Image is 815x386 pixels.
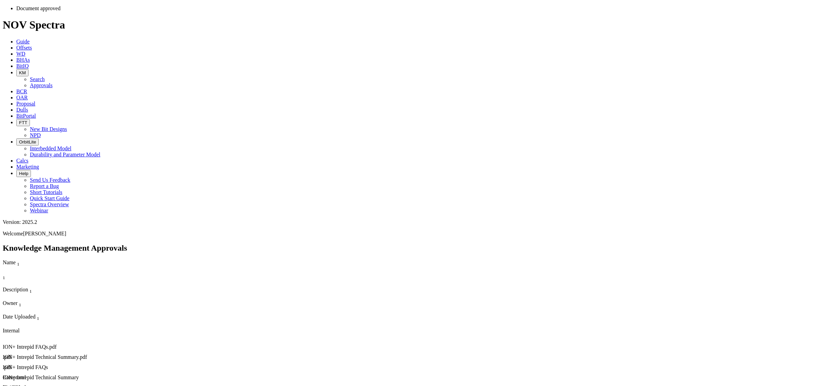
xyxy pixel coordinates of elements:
[16,69,29,76] button: KM
[3,244,812,253] h2: Knowledge Management Approvals
[3,219,812,225] div: Version: 2025.2
[30,189,62,195] a: Short Tutorials
[30,126,67,132] a: New Bit Designs
[3,300,47,308] div: Owner Sort None
[3,287,314,300] div: Sort None
[23,231,66,236] span: [PERSON_NAME]
[30,201,69,207] a: Spectra Overview
[3,314,54,321] div: Date Uploaded Sort None
[3,354,314,360] div: ION+ Intrepid Technical Summary.pdf
[16,107,28,113] a: Dulls
[19,300,21,306] span: Sort None
[16,101,35,107] a: Proposal
[19,139,36,144] span: OrbitLite
[16,164,39,170] a: Marketing
[16,89,27,94] a: BCR
[30,183,59,189] a: Report a Bug
[3,287,314,294] div: Description Sort None
[19,70,26,75] span: KM
[30,289,32,294] sub: 1
[3,300,18,306] span: Owner
[30,132,41,138] a: NPD
[16,158,29,163] a: Calcs
[17,262,19,267] sub: 1
[3,19,812,31] h1: NOV Spectra
[16,138,39,146] button: OrbitLite
[3,259,16,265] span: Name
[16,119,30,126] button: FTT
[16,95,28,100] a: OAR
[30,195,69,201] a: Quick Start Guide
[3,314,54,327] div: Sort None
[3,344,314,350] div: ION+ Intrepid FAQs.pdf
[30,208,48,213] a: Webinar
[16,39,30,44] a: Guide
[3,259,314,273] div: Sort None
[30,146,71,151] a: Interbedded Model
[3,273,20,287] div: Sort None
[16,5,60,11] span: Document approved
[16,113,36,119] a: BitPortal
[16,170,31,177] button: Help
[3,364,20,370] div: .pdf
[3,374,314,381] div: ION+ Intrepid Technical Summary
[30,177,70,183] a: Send Us Feedback
[3,328,20,333] span: Internal Only
[16,57,30,63] a: BHAs
[3,275,5,280] sub: 1
[37,316,39,321] sub: 1
[30,82,53,88] a: Approvals
[17,259,19,265] span: Sort None
[3,300,47,314] div: Sort None
[37,314,39,320] span: Sort None
[30,76,45,82] a: Search
[30,152,101,157] a: Durability and Parameter Model
[16,51,25,57] a: WD
[19,302,21,307] sub: 1
[16,45,32,51] a: Offsets
[3,273,5,279] span: Sort None
[16,63,29,69] a: BitIQ
[3,267,314,273] div: Column Menu
[3,287,28,292] span: Description
[3,281,20,287] div: Column Menu
[3,308,47,314] div: Column Menu
[3,322,54,328] div: Column Menu
[3,294,314,300] div: Column Menu
[3,314,35,320] span: Date Uploaded
[3,231,812,237] p: Welcome
[30,287,32,292] span: Sort None
[19,171,28,176] span: Help
[19,120,27,125] span: FTT
[3,259,314,267] div: Name Sort None
[3,273,20,281] div: Sort None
